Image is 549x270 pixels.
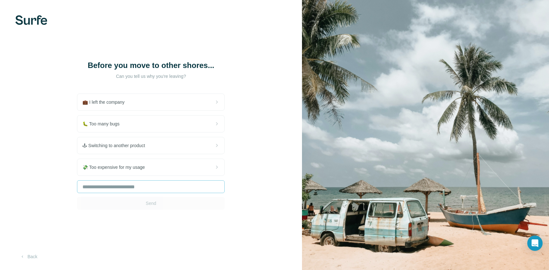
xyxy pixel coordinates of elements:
div: Open Intercom Messenger [527,236,543,251]
img: Surfe's logo [15,15,47,25]
span: 💸 Too expensive for my usage [82,164,150,170]
p: Can you tell us why you're leaving? [87,73,215,79]
span: 💼 I left the company [82,99,129,105]
span: 🕹 Switching to another product [82,142,150,149]
h1: Before you move to other shores... [87,60,215,71]
button: Back [15,251,42,262]
span: 🐛 Too many bugs [82,121,125,127]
